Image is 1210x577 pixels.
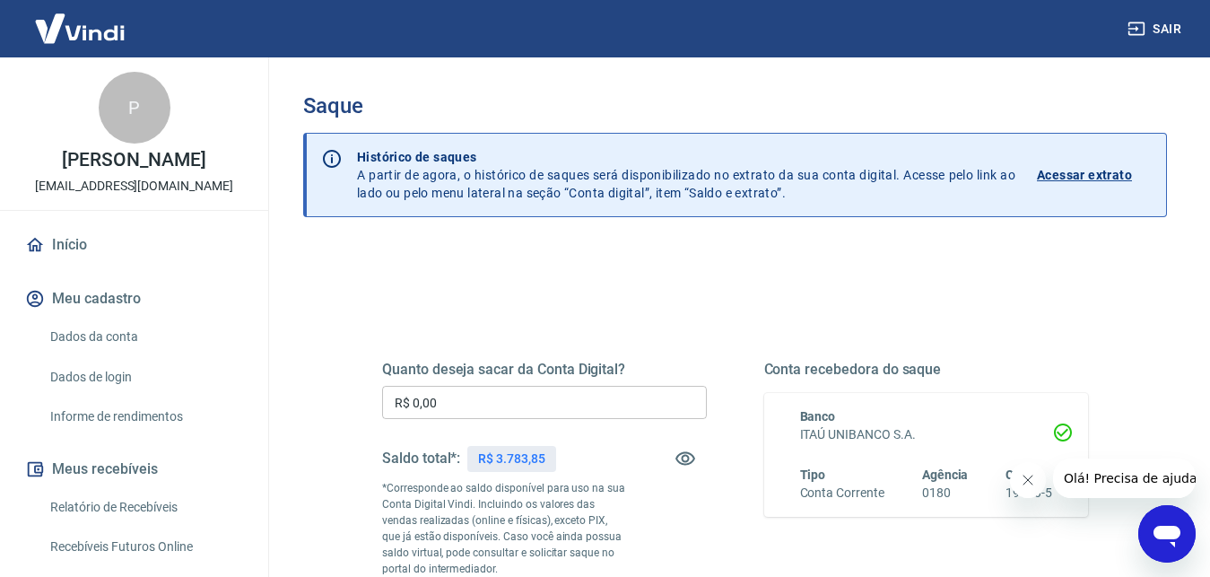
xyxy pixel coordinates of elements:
p: *Corresponde ao saldo disponível para uso na sua Conta Digital Vindi. Incluindo os valores das ve... [382,480,625,577]
span: Conta [1005,468,1040,482]
p: A partir de agora, o histórico de saques será disponibilizado no extrato da sua conta digital. Ac... [357,148,1015,202]
span: Tipo [800,468,826,482]
a: Dados de login [43,359,247,396]
a: Acessar extrato [1037,148,1152,202]
p: [EMAIL_ADDRESS][DOMAIN_NAME] [35,177,233,196]
div: P [99,72,170,144]
button: Meu cadastro [22,279,247,319]
h6: ITAÚ UNIBANCO S.A. [800,425,1053,444]
button: Sair [1124,13,1188,46]
h6: 0180 [922,484,969,503]
iframe: Botão para abrir a janela de mensagens [1138,505,1196,563]
button: Meus recebíveis [22,450,247,489]
a: Recebíveis Futuros Online [43,529,247,565]
img: Vindi [22,1,138,56]
a: Dados da conta [43,319,247,355]
span: Olá! Precisa de ajuda? [11,13,151,27]
h5: Conta recebedora do saque [764,361,1089,379]
a: Informe de rendimentos [43,398,247,435]
h3: Saque [303,93,1167,118]
h5: Saldo total*: [382,450,460,468]
p: R$ 3.783,85 [478,450,544,468]
p: Acessar extrato [1037,166,1132,184]
a: Relatório de Recebíveis [43,489,247,526]
span: Agência [922,468,969,482]
h5: Quanto deseja sacar da Conta Digital? [382,361,707,379]
p: Histórico de saques [357,148,1015,166]
p: [PERSON_NAME] [62,151,205,170]
a: Início [22,225,247,265]
iframe: Fechar mensagem [1010,462,1046,498]
h6: 19550-5 [1005,484,1052,503]
h6: Conta Corrente [800,484,884,503]
span: Banco [800,409,836,424]
iframe: Mensagem da empresa [1053,459,1196,498]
